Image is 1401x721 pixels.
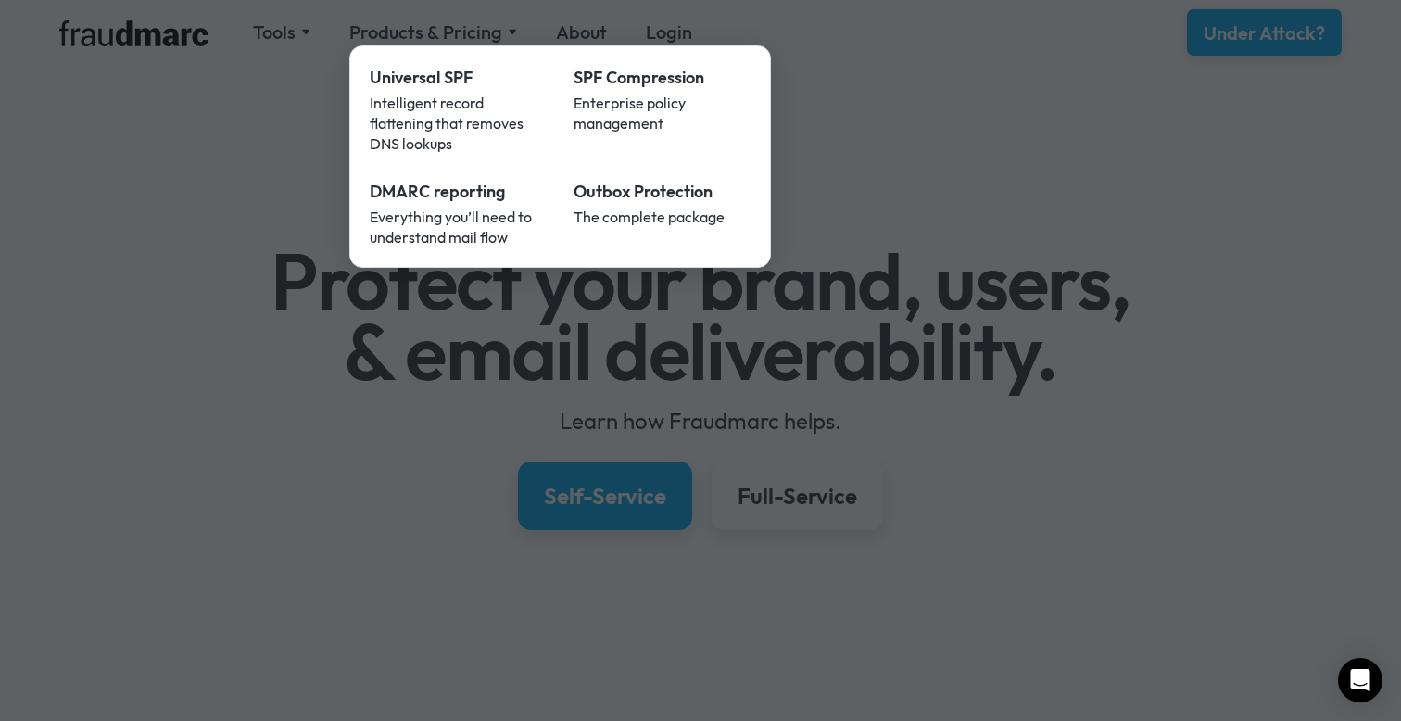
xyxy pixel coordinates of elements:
div: Intelligent record flattening that removes DNS lookups [370,93,548,154]
div: Universal SPF [370,66,548,90]
div: DMARC reporting [370,180,548,204]
nav: Products & Pricing [349,45,771,268]
a: SPF CompressionEnterprise policy management [561,53,764,167]
div: Enterprise policy management [574,93,751,133]
a: DMARC reportingEverything you’ll need to understand mail flow [357,167,561,260]
a: Universal SPFIntelligent record flattening that removes DNS lookups [357,53,561,167]
div: Everything you’ll need to understand mail flow [370,207,548,247]
div: SPF Compression [574,66,751,90]
a: Outbox ProtectionThe complete package [561,167,764,260]
div: Outbox Protection [574,180,751,204]
div: Open Intercom Messenger [1338,658,1382,702]
div: The complete package [574,207,751,227]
